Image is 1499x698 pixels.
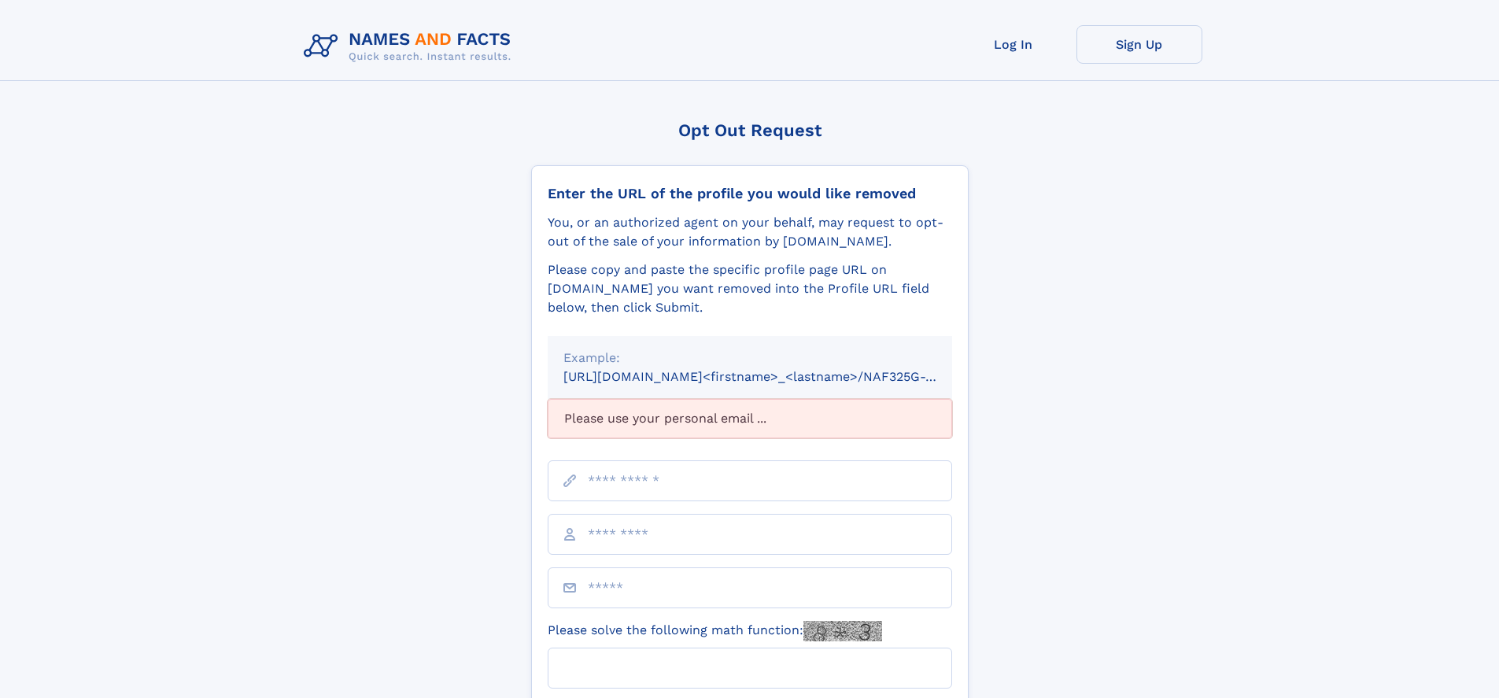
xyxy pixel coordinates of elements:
small: [URL][DOMAIN_NAME]<firstname>_<lastname>/NAF325G-xxxxxxxx [563,369,982,384]
div: You, or an authorized agent on your behalf, may request to opt-out of the sale of your informatio... [548,213,952,251]
div: Please copy and paste the specific profile page URL on [DOMAIN_NAME] you want removed into the Pr... [548,260,952,317]
div: Please use your personal email ... [548,399,952,438]
a: Log In [951,25,1076,64]
img: Logo Names and Facts [297,25,524,68]
label: Please solve the following math function: [548,621,882,641]
div: Opt Out Request [531,120,969,140]
a: Sign Up [1076,25,1202,64]
div: Enter the URL of the profile you would like removed [548,185,952,202]
div: Example: [563,349,936,367]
